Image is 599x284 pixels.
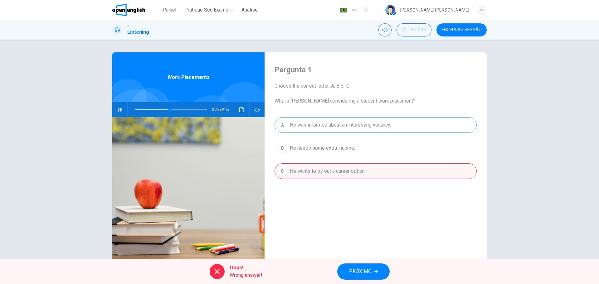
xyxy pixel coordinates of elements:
button: Painel [159,4,179,16]
span: Work Placements [168,74,210,81]
h1: Listening [127,28,149,36]
div: [PERSON_NAME] [PERSON_NAME] [400,6,469,14]
span: 00:02:13 [409,27,426,32]
div: Esconder [397,23,431,36]
span: Pratique seu exame [184,6,228,14]
button: Pratique seu exame [182,4,236,16]
a: OpenEnglish logo [112,4,159,16]
img: Profile picture [385,5,395,15]
span: Encerrar Sessão [441,27,482,32]
span: Wrong answer! [230,272,262,279]
button: Encerrar Sessão [436,23,487,36]
img: pt [340,8,348,12]
h4: Pergunta 1 [275,65,477,75]
span: Oops! [230,264,262,272]
button: Clique para ver a transcrição do áudio [237,102,247,117]
span: 02m 29s [212,102,234,117]
span: Análise [241,6,258,14]
span: PRÓXIMO [349,267,372,276]
div: Silenciar [378,23,392,36]
span: Choose the correct letter; A, B or C. Why is [PERSON_NAME] considering a student work placement? [275,82,477,105]
button: PRÓXIMO [337,263,390,280]
span: IELTS [127,24,134,28]
img: OpenEnglish logo [112,4,145,16]
img: Work Placements [112,117,265,269]
span: Painel [163,6,176,14]
button: 00:02:13 [397,23,431,36]
button: Análise [239,4,260,16]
